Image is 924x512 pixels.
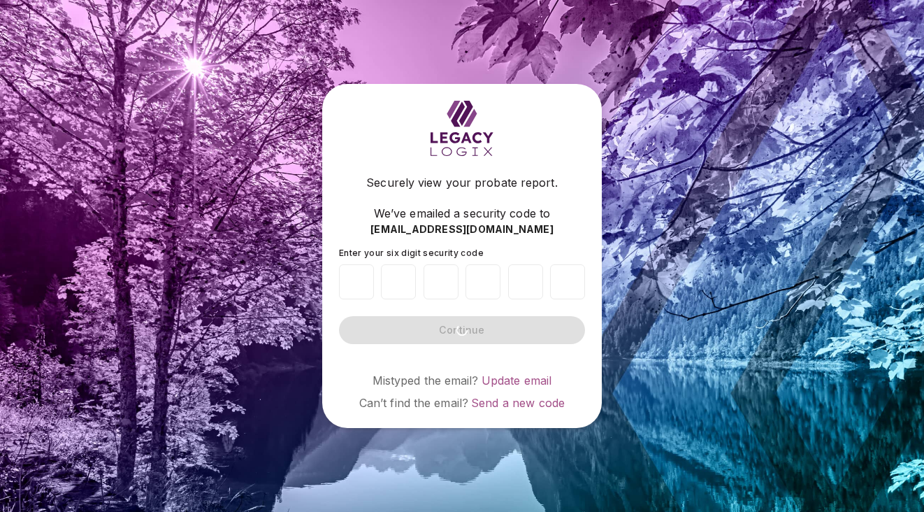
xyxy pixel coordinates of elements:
[366,174,557,191] span: Securely view your probate report.
[374,205,550,222] span: We’ve emailed a security code to
[339,248,484,258] span: Enter your six digit security code
[359,396,468,410] span: Can’t find the email?
[370,222,554,236] span: [EMAIL_ADDRESS][DOMAIN_NAME]
[471,396,565,410] a: Send a new code
[373,374,479,387] span: Mistyped the email?
[482,374,552,387] a: Update email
